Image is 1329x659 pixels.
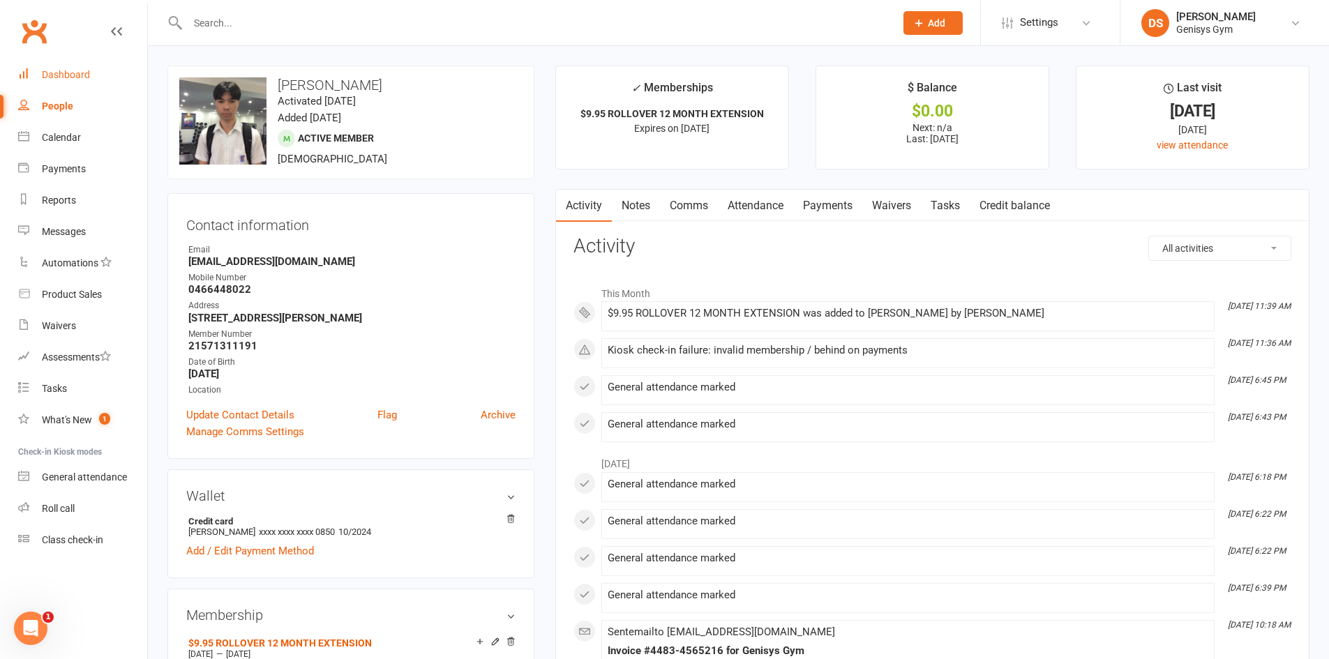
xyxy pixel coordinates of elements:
[18,185,147,216] a: Reports
[42,320,76,331] div: Waivers
[18,279,147,310] a: Product Sales
[188,271,516,285] div: Mobile Number
[573,449,1291,471] li: [DATE]
[608,552,1208,564] div: General attendance marked
[188,299,516,312] div: Address
[42,132,81,143] div: Calendar
[903,11,963,35] button: Add
[608,626,835,638] span: Sent email to [EMAIL_ADDRESS][DOMAIN_NAME]
[970,190,1060,222] a: Credit balance
[1176,10,1256,23] div: [PERSON_NAME]
[42,69,90,80] div: Dashboard
[556,190,612,222] a: Activity
[1228,546,1286,556] i: [DATE] 6:22 PM
[179,77,266,165] img: image1725850172.png
[278,112,341,124] time: Added [DATE]
[612,190,660,222] a: Notes
[188,312,516,324] strong: [STREET_ADDRESS][PERSON_NAME]
[631,79,713,105] div: Memberships
[186,543,314,559] a: Add / Edit Payment Method
[278,95,356,107] time: Activated [DATE]
[608,344,1208,356] div: Kiosk check-in failure: invalid membership / behind on payments
[43,612,54,623] span: 1
[634,123,709,134] span: Expires on [DATE]
[1176,23,1256,36] div: Genisys Gym
[42,503,75,514] div: Roll call
[18,91,147,122] a: People
[42,471,127,483] div: General attendance
[928,17,945,29] span: Add
[1228,338,1291,348] i: [DATE] 11:36 AM
[1020,7,1058,38] span: Settings
[481,407,516,423] a: Archive
[18,248,147,279] a: Automations
[608,418,1208,430] div: General attendance marked
[608,478,1208,490] div: General attendance marked
[186,212,516,233] h3: Contact information
[188,243,516,257] div: Email
[18,342,147,373] a: Assessments
[188,356,516,369] div: Date of Birth
[298,132,374,144] span: Active member
[99,413,110,425] span: 1
[660,190,718,222] a: Comms
[188,328,516,341] div: Member Number
[183,13,885,33] input: Search...
[631,82,640,95] i: ✓
[829,104,1036,119] div: $0.00
[18,310,147,342] a: Waivers
[188,516,509,527] strong: Credit card
[18,462,147,493] a: General attendance kiosk mode
[188,637,372,649] a: $9.95 ROLLOVER 12 MONTH EXTENSION
[608,381,1208,393] div: General attendance marked
[573,236,1291,257] h3: Activity
[1228,412,1286,422] i: [DATE] 6:43 PM
[377,407,397,423] a: Flag
[188,384,516,397] div: Location
[573,279,1291,301] li: This Month
[42,257,98,268] div: Automations
[259,527,335,537] span: xxxx xxxx xxxx 0850
[42,163,86,174] div: Payments
[42,289,102,300] div: Product Sales
[1141,9,1169,37] div: DS
[188,255,516,268] strong: [EMAIL_ADDRESS][DOMAIN_NAME]
[608,589,1208,601] div: General attendance marked
[186,423,304,440] a: Manage Comms Settings
[18,216,147,248] a: Messages
[908,79,957,104] div: $ Balance
[186,607,516,623] h3: Membership
[14,612,47,645] iframe: Intercom live chat
[186,407,294,423] a: Update Contact Details
[1228,472,1286,482] i: [DATE] 6:18 PM
[186,514,516,539] li: [PERSON_NAME]
[42,226,86,237] div: Messages
[1089,122,1296,137] div: [DATE]
[829,122,1036,144] p: Next: n/a Last: [DATE]
[226,649,250,659] span: [DATE]
[338,527,371,537] span: 10/2024
[42,383,67,394] div: Tasks
[42,534,103,545] div: Class check-in
[1157,139,1228,151] a: view attendance
[42,351,111,363] div: Assessments
[1228,583,1286,593] i: [DATE] 6:39 PM
[42,195,76,206] div: Reports
[17,14,52,49] a: Clubworx
[862,190,921,222] a: Waivers
[608,308,1208,319] div: $9.95 ROLLOVER 12 MONTH EXTENSION was added to [PERSON_NAME] by [PERSON_NAME]
[793,190,862,222] a: Payments
[1228,301,1291,311] i: [DATE] 11:39 AM
[1228,620,1291,630] i: [DATE] 10:18 AM
[278,153,387,165] span: [DEMOGRAPHIC_DATA]
[1228,509,1286,519] i: [DATE] 6:22 PM
[188,283,516,296] strong: 0466448022
[18,524,147,556] a: Class kiosk mode
[1228,375,1286,385] i: [DATE] 6:45 PM
[18,153,147,185] a: Payments
[580,108,764,119] strong: $9.95 ROLLOVER 12 MONTH EXTENSION
[608,645,1208,657] div: Invoice #4483-4565216 for Genisys Gym
[42,414,92,425] div: What's New
[1089,104,1296,119] div: [DATE]
[18,493,147,524] a: Roll call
